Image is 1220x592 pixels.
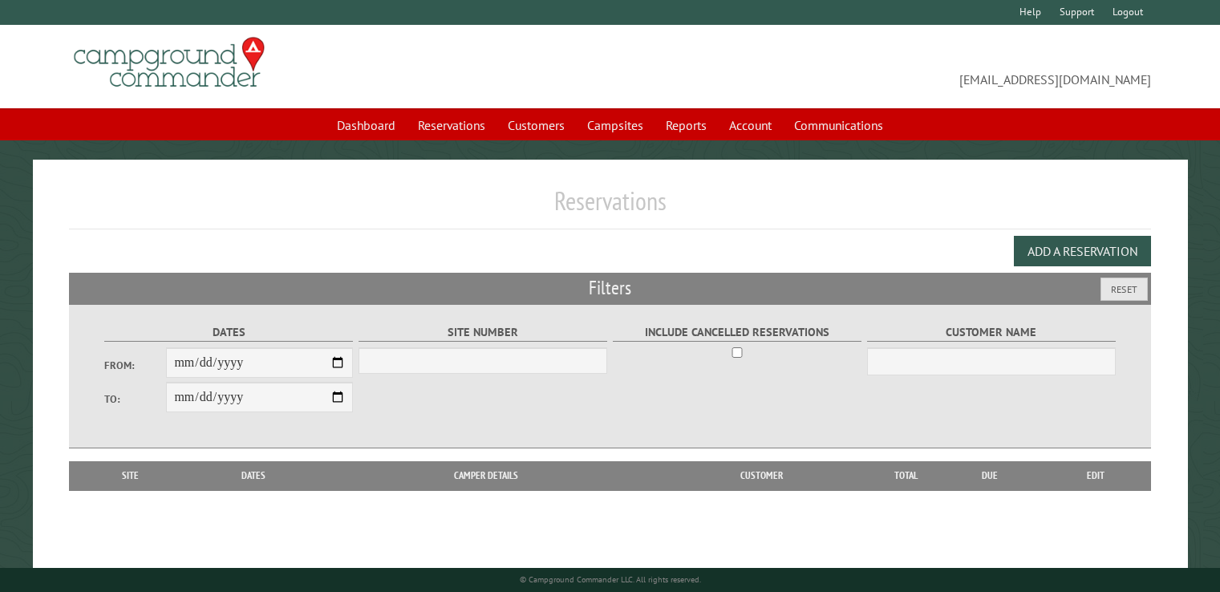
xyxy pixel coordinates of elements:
th: Camper Details [323,461,649,490]
a: Customers [498,110,574,140]
th: Due [938,461,1041,490]
label: From: [104,358,167,373]
th: Customer [649,461,874,490]
a: Communications [784,110,893,140]
span: [EMAIL_ADDRESS][DOMAIN_NAME] [610,44,1151,89]
small: © Campground Commander LLC. All rights reserved. [520,574,701,585]
h1: Reservations [69,185,1151,229]
th: Site [77,461,184,490]
label: To: [104,391,167,407]
a: Reports [656,110,716,140]
button: Add a Reservation [1014,236,1151,266]
label: Customer Name [867,323,1117,342]
a: Dashboard [327,110,405,140]
button: Reset [1100,278,1148,301]
th: Dates [184,461,323,490]
a: Account [719,110,781,140]
a: Campsites [578,110,653,140]
label: Dates [104,323,354,342]
img: Campground Commander [69,31,270,94]
a: Reservations [408,110,495,140]
label: Site Number [359,323,608,342]
th: Total [874,461,938,490]
th: Edit [1041,461,1151,490]
h2: Filters [69,273,1151,303]
label: Include Cancelled Reservations [613,323,862,342]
